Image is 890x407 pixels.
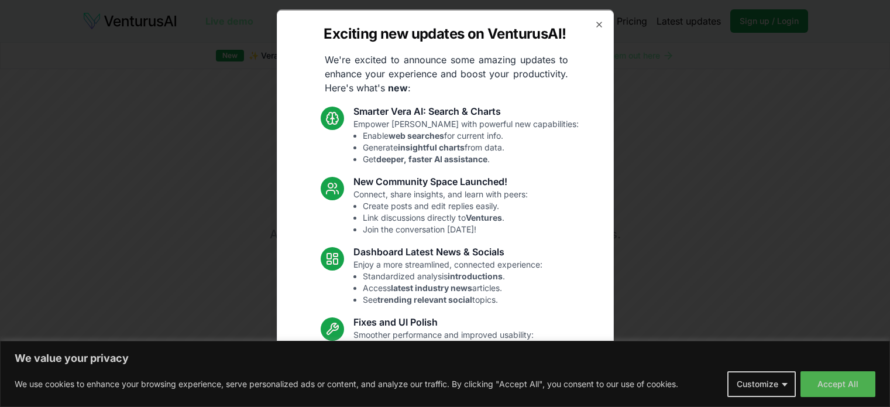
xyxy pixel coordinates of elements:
li: Link discussions directly to . [363,211,528,223]
h2: Exciting new updates on VenturusAI! [324,24,566,43]
h3: New Community Space Launched! [353,174,528,188]
h3: Dashboard Latest News & Socials [353,244,542,258]
strong: introductions [448,271,503,281]
p: Smoother performance and improved usability: [353,329,534,375]
strong: latest industry news [391,282,472,292]
li: Join the conversation [DATE]! [363,223,528,235]
p: We're excited to announce some amazing updates to enhance your experience and boost your producti... [315,52,578,94]
li: See topics. [363,293,542,305]
li: Generate from data. [363,141,579,153]
li: Enhanced overall UI consistency. [363,364,534,375]
strong: insightful charts [398,142,465,152]
li: Get . [363,153,579,165]
strong: deeper, faster AI assistance [376,153,487,163]
strong: new [388,81,408,93]
li: Fixed mobile chat & sidebar glitches. [363,352,534,364]
p: Enjoy a more streamlined, connected experience: [353,258,542,305]
li: Access articles. [363,282,542,293]
li: Create posts and edit replies easily. [363,200,528,211]
h3: Fixes and UI Polish [353,314,534,329]
strong: web searches [389,130,444,140]
strong: Ventures [466,212,502,222]
li: Enable for current info. [363,129,579,141]
p: Empower [PERSON_NAME] with powerful new capabilities: [353,118,579,165]
p: Connect, share insights, and learn with peers: [353,188,528,235]
h3: Smarter Vera AI: Search & Charts [353,104,579,118]
strong: trending relevant social [377,294,472,304]
li: Standardized analysis . [363,270,542,282]
li: Resolved Vera chart loading issue. [363,340,534,352]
